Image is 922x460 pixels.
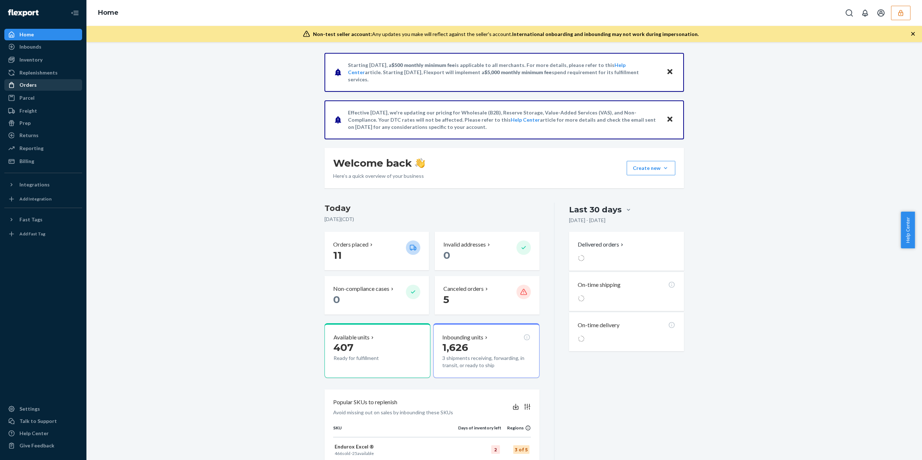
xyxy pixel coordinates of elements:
[569,204,622,215] div: Last 30 days
[4,143,82,154] a: Reporting
[442,341,468,353] span: 1,626
[348,62,659,83] p: Starting [DATE], a is applicable to all merchants. For more details, please refer to this article...
[19,31,34,38] div: Home
[443,249,450,261] span: 0
[335,443,457,450] p: Endurox Excel ®
[325,232,429,270] button: Orders placed 11
[569,217,605,224] p: [DATE] - [DATE]
[325,276,429,315] button: Non-compliance cases 0
[443,293,449,306] span: 5
[334,341,353,353] span: 407
[842,6,856,20] button: Open Search Box
[333,172,425,180] p: Here’s a quick overview of your business
[19,430,49,437] div: Help Center
[578,281,621,289] p: On-time shipping
[4,41,82,53] a: Inbounds
[19,196,52,202] div: Add Integration
[325,216,540,223] p: [DATE] ( CDT )
[4,105,82,117] a: Freight
[92,3,124,23] ol: breadcrumbs
[333,293,340,306] span: 0
[4,403,82,415] a: Settings
[874,6,888,20] button: Open account menu
[391,62,455,68] span: $500 monthly minimum fee
[491,445,500,454] div: 2
[19,181,50,188] div: Integrations
[333,409,453,416] p: Avoid missing out on sales by inbounding these SKUs
[484,69,552,75] span: $5,000 monthly minimum fee
[333,398,397,406] p: Popular SKUs to replenish
[313,31,372,37] span: Non-test seller account:
[19,231,45,237] div: Add Fast Tag
[334,355,400,362] p: Ready for fulfillment
[325,323,430,378] button: Available units407Ready for fulfillment
[19,405,40,412] div: Settings
[333,425,458,437] th: SKU
[435,232,539,270] button: Invalid addresses 0
[433,323,539,378] button: Inbounding units1,6263 shipments receiving, forwarding, in transit, or ready to ship
[443,240,486,249] p: Invalid addresses
[4,92,82,104] a: Parcel
[665,67,675,77] button: Close
[19,107,37,114] div: Freight
[513,445,529,454] div: 3 of 5
[512,31,699,37] span: International onboarding and inbounding may not work during impersonation.
[4,193,82,205] a: Add Integration
[348,109,659,131] p: Effective [DATE], we're updating our pricing for Wholesale (B2B), Reserve Storage, Value-Added Se...
[98,9,118,17] a: Home
[333,157,425,170] h1: Welcome back
[352,451,357,456] span: 25
[511,117,540,123] a: Help Center
[19,145,44,152] div: Reporting
[4,67,82,78] a: Replenishments
[8,9,39,17] img: Flexport logo
[858,6,872,20] button: Open notifications
[19,216,42,223] div: Fast Tags
[442,333,483,342] p: Inbounding units
[4,29,82,40] a: Home
[19,158,34,165] div: Billing
[19,418,57,425] div: Talk to Support
[333,249,342,261] span: 11
[19,94,35,102] div: Parcel
[313,31,699,38] div: Any updates you make will reflect against the seller's account.
[335,450,457,456] p: sold · available
[333,285,389,293] p: Non-compliance cases
[4,415,82,427] button: Talk to Support
[4,179,82,190] button: Integrations
[4,155,82,167] a: Billing
[68,6,82,20] button: Close Navigation
[4,440,82,451] button: Give Feedback
[4,228,82,240] a: Add Fast Tag
[325,203,540,214] h3: Today
[443,285,484,293] p: Canceled orders
[578,240,625,249] button: Delivered orders
[501,425,531,431] div: Regions
[19,43,41,50] div: Inbounds
[4,54,82,66] a: Inventory
[19,81,37,89] div: Orders
[4,214,82,225] button: Fast Tags
[19,119,31,127] div: Prep
[578,321,619,329] p: On-time delivery
[19,69,58,76] div: Replenishments
[442,355,530,369] p: 3 shipments receiving, forwarding, in transit, or ready to ship
[335,451,342,456] span: 466
[458,425,501,437] th: Days of inventory left
[435,276,539,315] button: Canceled orders 5
[19,442,54,449] div: Give Feedback
[4,130,82,141] a: Returns
[19,132,39,139] div: Returns
[334,333,370,342] p: Available units
[333,240,368,249] p: Orders placed
[4,79,82,91] a: Orders
[627,161,675,175] button: Create new
[4,428,82,439] a: Help Center
[19,56,42,63] div: Inventory
[4,117,82,129] a: Prep
[901,212,915,248] button: Help Center
[415,158,425,168] img: hand-wave emoji
[665,114,675,125] button: Close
